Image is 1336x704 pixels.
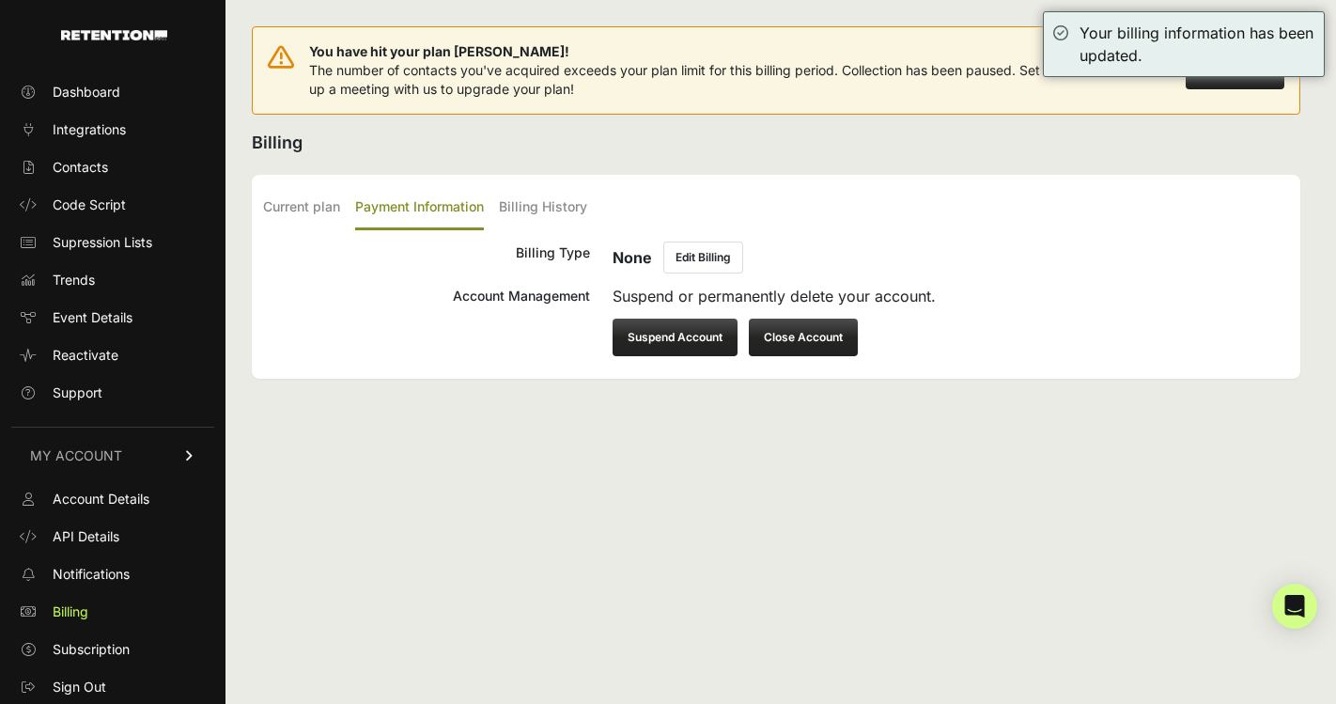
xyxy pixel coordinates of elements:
[11,152,214,182] a: Contacts
[309,42,1040,61] span: You have hit your plan [PERSON_NAME]!
[53,158,108,177] span: Contacts
[11,190,214,220] a: Code Script
[1080,22,1314,67] div: Your billing information has been updated.
[53,565,130,584] span: Notifications
[355,186,484,230] label: Payment Information
[11,484,214,514] a: Account Details
[53,196,126,214] span: Code Script
[53,120,126,139] span: Integrations
[53,308,132,327] span: Event Details
[499,186,587,230] label: Billing History
[11,115,214,145] a: Integrations
[61,30,167,40] img: Retention.com
[613,319,738,356] button: Suspend Account
[11,634,214,665] a: Subscription
[663,242,743,274] button: Edit Billing
[1040,54,1174,87] button: Remind me later
[309,62,1040,97] span: The number of contacts you've acquired exceeds your plan limit for this billing period. Collectio...
[11,265,214,295] a: Trends
[11,77,214,107] a: Dashboard
[11,427,214,484] a: MY ACCOUNT
[11,672,214,702] a: Sign Out
[252,130,1300,156] h2: Billing
[11,378,214,408] a: Support
[263,285,590,356] div: Account Management
[53,83,120,102] span: Dashboard
[613,285,1289,356] div: Suspend or permanently delete your account.
[263,186,340,230] label: Current plan
[11,227,214,258] a: Supression Lists
[11,522,214,552] a: API Details
[30,446,122,465] span: MY ACCOUNT
[11,559,214,589] a: Notifications
[53,640,130,659] span: Subscription
[53,271,95,289] span: Trends
[11,303,214,333] a: Event Details
[749,319,858,356] button: Close Account
[53,490,149,508] span: Account Details
[11,597,214,627] a: Billing
[53,233,152,252] span: Supression Lists
[263,242,590,274] div: Billing Type
[53,527,119,546] span: API Details
[613,246,652,269] h6: None
[53,678,106,696] span: Sign Out
[53,383,102,402] span: Support
[11,340,214,370] a: Reactivate
[53,602,88,621] span: Billing
[53,346,118,365] span: Reactivate
[1272,584,1317,629] div: Open Intercom Messenger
